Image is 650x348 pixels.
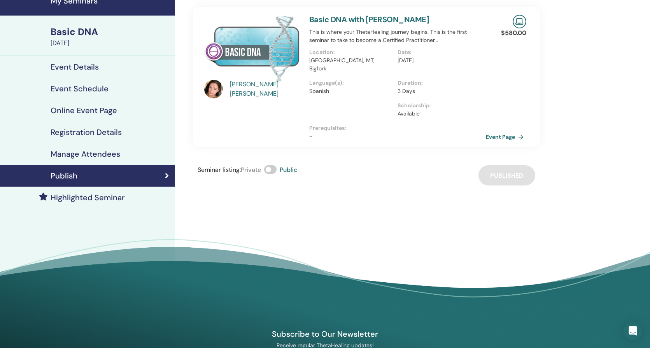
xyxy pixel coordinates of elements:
p: Language(s) : [309,79,393,87]
img: Basic DNA [204,15,300,82]
h4: Manage Attendees [51,149,120,159]
p: This is where your ThetaHealing journey begins. This is the first seminar to take to become a Cer... [309,28,486,44]
h4: Event Details [51,62,99,72]
div: Basic DNA [51,25,170,38]
span: Public [280,166,297,174]
a: Basic DNA[DATE] [46,25,175,48]
a: Basic DNA with [PERSON_NAME] [309,14,429,24]
p: Available [398,110,481,118]
p: Location : [309,48,393,56]
p: Date : [398,48,481,56]
h4: Event Schedule [51,84,109,93]
p: 3 Days [398,87,481,95]
img: Live Online Seminar [513,15,526,28]
span: Private [241,166,261,174]
p: Prerequisites : [309,124,486,132]
span: Seminar listing : [198,166,241,174]
a: [PERSON_NAME] [PERSON_NAME] [230,80,302,98]
h4: Highlighted Seminar [51,193,125,202]
a: Event Page [486,131,527,143]
div: [DATE] [51,38,170,48]
img: default.jpg [204,80,223,98]
p: Spanish [309,87,393,95]
p: Scholarship : [398,101,481,110]
h4: Online Event Page [51,106,117,115]
div: Open Intercom Messenger [624,322,642,340]
h4: Registration Details [51,128,122,137]
p: Duration : [398,79,481,87]
h4: Subscribe to Our Newsletter [235,329,415,339]
p: [DATE] [398,56,481,65]
h4: Publish [51,171,77,180]
p: [GEOGRAPHIC_DATA], MT, Bigfork [309,56,393,73]
p: $ 580.00 [501,28,526,38]
p: - [309,132,486,140]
